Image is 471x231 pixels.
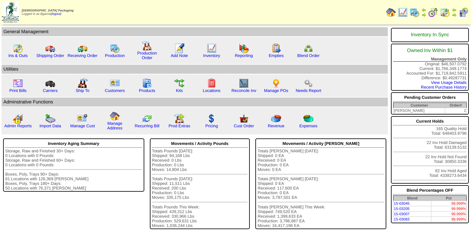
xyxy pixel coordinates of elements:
[431,196,466,201] th: Pct
[13,78,23,88] img: invoice2.gif
[152,140,248,148] div: Movements / Activity Pounds
[2,65,388,74] td: Utilities
[445,103,467,108] th: Order#
[393,57,467,62] div: Management Only
[2,98,388,107] td: Adminstrative Functions
[171,53,188,58] a: Add Note
[45,78,55,88] img: truck3.gif
[431,206,466,211] td: 99.998%
[78,78,87,88] img: factory2.gif
[452,12,457,17] img: arrowright.gif
[168,124,190,128] a: Prod Extras
[393,94,467,102] div: Pending Customer Orders
[264,88,288,93] a: Manage POs
[51,12,61,16] a: (logout)
[421,12,426,17] img: arrowright.gif
[421,7,426,12] img: arrowleft.gif
[174,78,184,88] img: workflow.gif
[269,53,284,58] a: Empties
[107,121,123,130] a: Manage Address
[39,124,61,128] a: Import Data
[43,88,57,93] a: Carriers
[239,43,249,53] img: graph.gif
[386,7,396,17] img: home.gif
[239,114,249,124] img: cust_order.png
[297,53,320,58] a: Blend Order
[231,88,256,93] a: Reconcile Inv
[268,124,284,128] a: Revenue
[271,78,281,88] img: po.png
[68,53,97,58] a: Receiving Order
[452,7,457,12] img: arrowleft.gif
[393,45,467,57] div: Owned Inv Within $1
[258,149,384,228] div: Totals [PERSON_NAME] [DATE]: Shipped: 0 EA Received: 0 EA Production: 0 EA Moves: 0 EA Totals [PE...
[205,124,218,128] a: Pricing
[176,88,183,93] a: Kits
[78,43,87,53] img: truck2.gif
[431,201,466,206] td: 99.999%
[203,53,220,58] a: Inventory
[421,85,467,89] a: Recent Purchase History
[303,114,313,124] img: pie_chart2.png
[22,9,74,12] span: [DEMOGRAPHIC_DATA] Packaging
[445,108,467,113] td: 2
[76,88,89,93] a: Ship To
[13,43,23,53] img: calendarinout.gif
[440,7,450,17] img: calendarinout.gif
[393,117,467,125] div: Current Holds
[393,29,467,41] div: Inventory In Sync
[70,124,95,128] a: Manage Cust
[105,88,125,93] a: Customers
[13,114,23,124] img: graph2.png
[239,78,249,88] img: line_graph2.gif
[45,114,55,124] img: import.gif
[142,114,152,124] img: reconcile.gif
[391,116,469,184] div: 165 Quality Hold Total: 648403.9796 22 Inv Hold Damaged Total: 63139.5132 22 Inv Hold Not Found T...
[22,9,74,16] span: Logged in as Bgarcia
[137,51,157,60] a: Production Order
[8,53,28,58] a: Ins & Outs
[398,7,408,17] img: line_graph.gif
[431,211,466,217] td: 99.999%
[431,80,467,85] a: View Usage Details
[410,7,419,17] img: calendarprod.gif
[431,217,466,222] td: 99.999%
[139,88,155,93] a: Products
[174,43,184,53] img: orders.gif
[394,207,410,211] a: 15-03205
[296,88,321,93] a: Needs Report
[110,43,120,53] img: calendarprod.gif
[271,114,281,124] img: pie_chart.png
[234,124,254,128] a: Cust Order
[45,43,55,53] img: truck.gif
[393,196,431,201] th: Blend
[9,88,27,93] a: Print Bills
[142,41,152,51] img: factory.gif
[4,124,32,128] a: Admin Reports
[235,53,253,58] a: Reporting
[207,43,217,53] img: line_graph.gif
[303,43,313,53] img: network.png
[110,111,120,121] img: home.gif
[207,114,217,124] img: dollar.gif
[394,217,410,221] a: 15-03083
[5,149,142,190] div: Storage, Raw and Finished 30+ Days: 0 Locations with 0 Pounds Storage, Raw and Finished 60+ Days:...
[142,78,152,88] img: cabinet.gif
[299,124,318,128] a: Expenses
[391,44,469,91] div: Original: $46,507.0792 Current: $1,766,349.1774 Accounted For: $1,719,842.5911 Difference: $0.492...
[393,186,467,194] div: Blend Percentages OFF
[393,108,445,113] td: [PERSON_NAME]
[77,114,88,124] img: managecust.png
[135,124,159,128] a: Recurring Bill
[5,140,142,148] div: Inventory Aging Summary
[459,7,469,17] img: calendarcustomer.gif
[2,27,388,36] td: General Management
[207,78,217,88] img: locations.gif
[2,2,19,23] img: zoroco-logo-small.webp
[36,53,64,58] a: Shipping Order
[271,43,281,53] img: workorder.gif
[428,7,438,17] img: calendarblend.gif
[394,201,410,206] a: 15-03045
[203,88,220,93] a: Locations
[152,149,248,228] div: Totals Pounds [DATE]: Shipped: 94,168 Lbs Received: 0 Lbs Production: 0 Lbs Moves: 14,804 Lbs Tot...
